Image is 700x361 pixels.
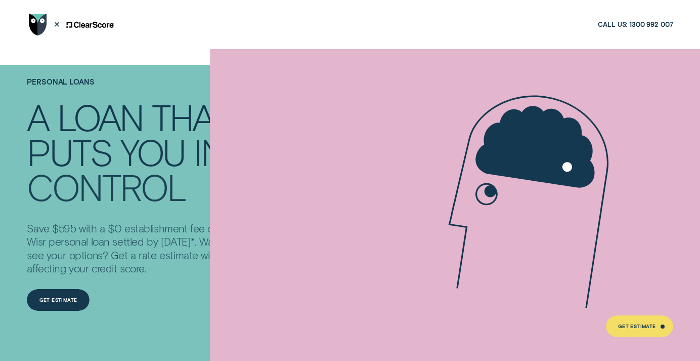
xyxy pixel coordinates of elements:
span: 1300 992 007 [629,20,673,29]
img: Wisr [29,14,47,36]
p: Save $595 with a $0 establishment fee on any Wisr personal loan settled by [DATE]*. Want to see y... [27,222,240,275]
h1: Personal Loans [27,77,240,100]
a: Get Estimate [27,289,89,311]
a: Get Estimate [606,315,673,338]
div: CONTROL [27,170,185,204]
div: LOAN [57,100,143,134]
div: THAT [152,100,230,134]
div: IN [194,135,224,169]
a: Call us:1300 992 007 [598,20,673,29]
div: A [27,100,49,134]
h4: A LOAN THAT PUTS YOU IN CONTROL [27,100,240,203]
div: YOU [120,135,185,169]
span: Call us: [598,20,627,29]
div: PUTS [27,135,112,169]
